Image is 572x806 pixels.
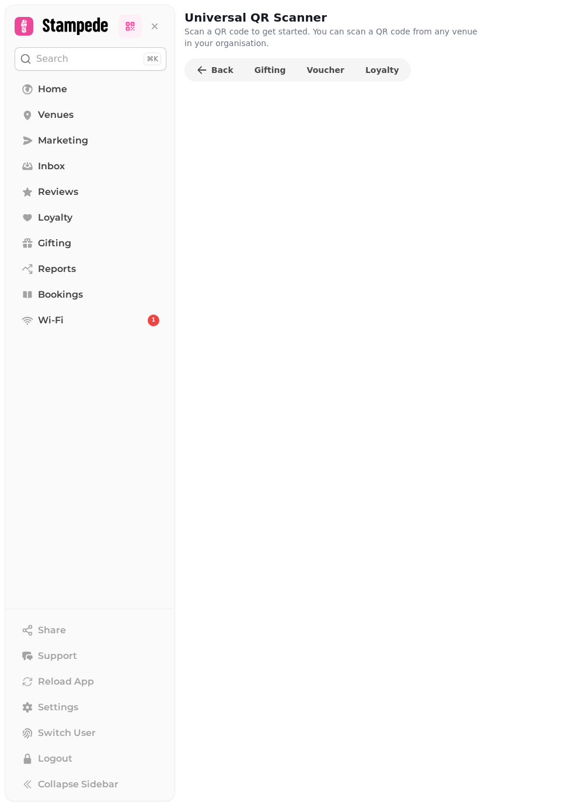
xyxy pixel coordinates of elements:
[15,206,166,229] a: Loyalty
[15,47,166,71] button: Search⌘K
[38,777,118,791] span: Collapse Sidebar
[15,155,166,178] a: Inbox
[38,236,71,250] span: Gifting
[245,61,295,79] button: Gifting
[38,108,74,122] span: Venues
[15,309,166,332] a: Wi-Fi1
[38,159,65,173] span: Inbox
[365,66,399,74] span: Loyalty
[15,180,166,204] a: Reviews
[211,66,233,74] span: Back
[15,129,166,152] a: Marketing
[38,726,96,740] span: Switch User
[187,61,243,79] button: Back
[38,675,94,689] span: Reload App
[15,670,166,693] button: Reload App
[38,649,77,663] span: Support
[356,61,409,79] button: Loyalty
[38,623,66,637] span: Share
[184,9,409,26] h2: Universal QR Scanner
[15,103,166,127] a: Venues
[38,313,64,327] span: Wi-Fi
[307,66,344,74] span: Voucher
[152,316,155,325] span: 1
[38,262,76,276] span: Reports
[38,752,72,766] span: Logout
[38,185,78,199] span: Reviews
[38,700,78,714] span: Settings
[15,232,166,255] a: Gifting
[38,134,88,148] span: Marketing
[15,644,166,668] button: Support
[15,283,166,306] a: Bookings
[38,82,67,96] span: Home
[15,747,166,770] button: Logout
[38,288,83,302] span: Bookings
[15,721,166,745] button: Switch User
[38,211,72,225] span: Loyalty
[254,66,286,74] span: Gifting
[298,61,354,79] button: Voucher
[15,619,166,642] button: Share
[184,26,483,49] p: Scan a QR code to get started. You can scan a QR code from any venue in your organisation.
[15,696,166,719] a: Settings
[36,52,68,66] p: Search
[144,53,161,65] div: ⌘K
[15,257,166,281] a: Reports
[15,773,166,796] button: Collapse Sidebar
[15,78,166,101] a: Home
